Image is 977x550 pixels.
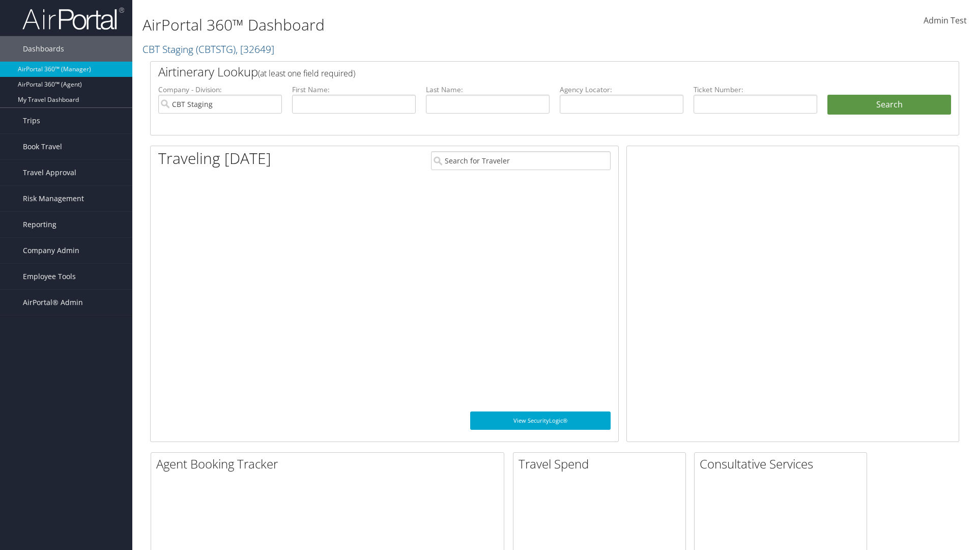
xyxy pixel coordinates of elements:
span: Travel Approval [23,160,76,185]
span: Reporting [23,212,56,237]
label: Ticket Number: [694,85,817,95]
a: View SecurityLogic® [470,411,611,430]
span: Trips [23,108,40,133]
label: First Name: [292,85,416,95]
a: Admin Test [924,5,967,37]
h1: AirPortal 360™ Dashboard [142,14,692,36]
span: Company Admin [23,238,79,263]
label: Agency Locator: [560,85,683,95]
h2: Agent Booking Tracker [156,455,504,473]
span: ( CBTSTG ) [196,42,236,56]
span: Employee Tools [23,264,76,289]
span: , [ 32649 ] [236,42,274,56]
span: AirPortal® Admin [23,290,83,315]
span: (at least one field required) [258,68,355,79]
h2: Consultative Services [700,455,867,473]
span: Book Travel [23,134,62,159]
h1: Traveling [DATE] [158,148,271,169]
span: Dashboards [23,36,64,62]
span: Admin Test [924,15,967,26]
label: Company - Division: [158,85,282,95]
a: CBT Staging [142,42,274,56]
h2: Travel Spend [519,455,685,473]
button: Search [827,95,951,115]
input: Search for Traveler [431,151,611,170]
label: Last Name: [426,85,550,95]
span: Risk Management [23,186,84,211]
img: airportal-logo.png [22,7,124,31]
h2: Airtinerary Lookup [158,63,884,80]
